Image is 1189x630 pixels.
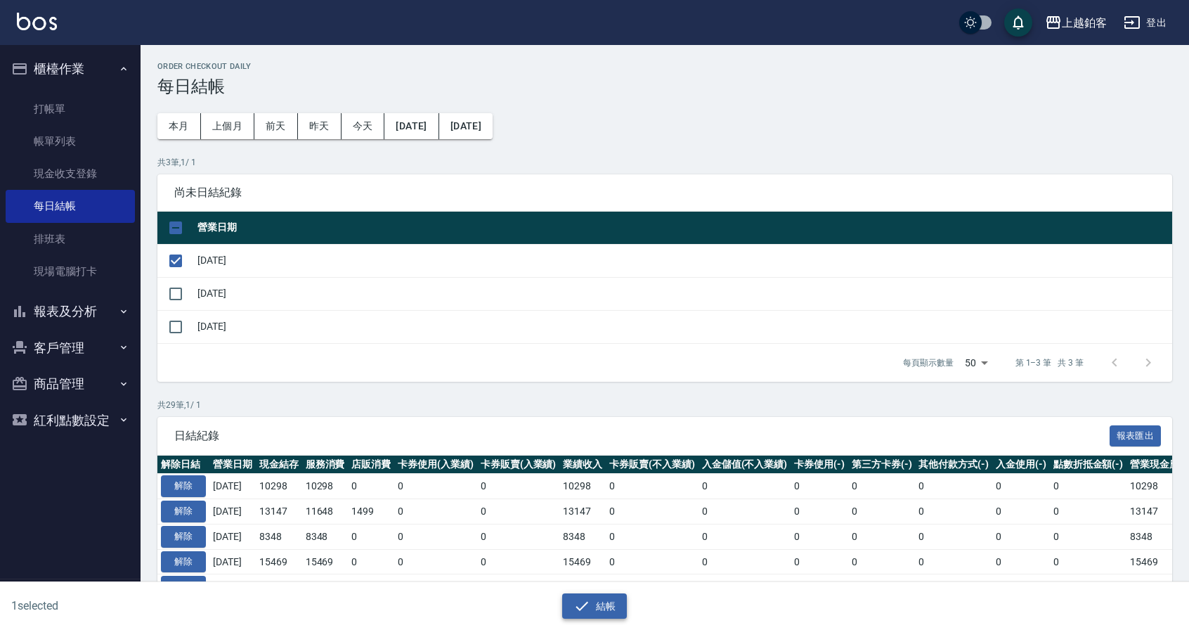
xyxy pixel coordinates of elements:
[256,499,302,525] td: 13147
[256,456,302,474] th: 現金結存
[194,277,1172,310] td: [DATE]
[6,93,135,125] a: 打帳單
[1050,456,1127,474] th: 點數折抵金額(-)
[161,551,206,573] button: 解除
[194,244,1172,277] td: [DATE]
[439,113,493,139] button: [DATE]
[848,499,916,525] td: 0
[959,344,993,382] div: 50
[6,366,135,402] button: 商品管理
[1050,574,1127,600] td: 0
[559,474,606,499] td: 10298
[1015,356,1084,369] p: 第 1–3 筆 共 3 筆
[6,293,135,330] button: 報表及分析
[394,524,477,549] td: 0
[161,501,206,522] button: 解除
[477,524,560,549] td: 0
[848,474,916,499] td: 0
[6,223,135,255] a: 排班表
[209,549,256,574] td: [DATE]
[256,524,302,549] td: 8348
[699,474,791,499] td: 0
[992,574,1050,600] td: 0
[342,113,385,139] button: 今天
[992,524,1050,549] td: 0
[209,456,256,474] th: 營業日期
[209,474,256,499] td: [DATE]
[394,549,477,574] td: 0
[174,429,1110,443] span: 日結紀錄
[194,212,1172,245] th: 營業日期
[157,77,1172,96] h3: 每日結帳
[606,474,699,499] td: 0
[254,113,298,139] button: 前天
[699,574,791,600] td: 0
[559,499,606,525] td: 13147
[302,574,349,600] td: 9097
[1062,14,1107,32] div: 上越鉑客
[157,113,201,139] button: 本月
[477,499,560,525] td: 0
[302,474,349,499] td: 10298
[1004,8,1032,37] button: save
[348,549,394,574] td: 0
[161,475,206,497] button: 解除
[477,474,560,499] td: 0
[384,113,438,139] button: [DATE]
[1050,474,1127,499] td: 0
[992,456,1050,474] th: 入金使用(-)
[1039,8,1112,37] button: 上越鉑客
[791,524,848,549] td: 0
[302,499,349,525] td: 11648
[992,499,1050,525] td: 0
[157,456,209,474] th: 解除日結
[791,499,848,525] td: 0
[477,456,560,474] th: 卡券販賣(入業績)
[161,576,206,598] button: 解除
[17,13,57,30] img: Logo
[791,549,848,574] td: 0
[1050,499,1127,525] td: 0
[161,526,206,548] button: 解除
[157,399,1172,411] p: 共 29 筆, 1 / 1
[11,597,294,615] h6: 1 selected
[348,474,394,499] td: 0
[915,549,992,574] td: 0
[209,524,256,549] td: [DATE]
[477,574,560,600] td: 0
[791,474,848,499] td: 0
[1118,10,1172,36] button: 登出
[1050,549,1127,574] td: 0
[201,113,254,139] button: 上個月
[791,456,848,474] th: 卡券使用(-)
[699,456,791,474] th: 入金儲值(不入業績)
[559,456,606,474] th: 業績收入
[394,456,477,474] th: 卡券使用(入業績)
[6,51,135,87] button: 櫃檯作業
[606,549,699,574] td: 0
[848,549,916,574] td: 0
[298,113,342,139] button: 昨天
[699,499,791,525] td: 0
[606,524,699,549] td: 0
[992,474,1050,499] td: 0
[903,356,954,369] p: 每頁顯示數量
[157,156,1172,169] p: 共 3 筆, 1 / 1
[1110,428,1162,442] a: 報表匯出
[348,524,394,549] td: 0
[209,574,256,600] td: [DATE]
[606,574,699,600] td: 0
[302,524,349,549] td: 8348
[6,157,135,190] a: 現金收支登錄
[1110,425,1162,447] button: 報表匯出
[174,186,1155,200] span: 尚未日結紀錄
[256,549,302,574] td: 15469
[915,574,992,600] td: 0
[559,549,606,574] td: 15469
[848,524,916,549] td: 0
[848,456,916,474] th: 第三方卡券(-)
[348,456,394,474] th: 店販消費
[915,499,992,525] td: 0
[915,456,992,474] th: 其他付款方式(-)
[6,330,135,366] button: 客戶管理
